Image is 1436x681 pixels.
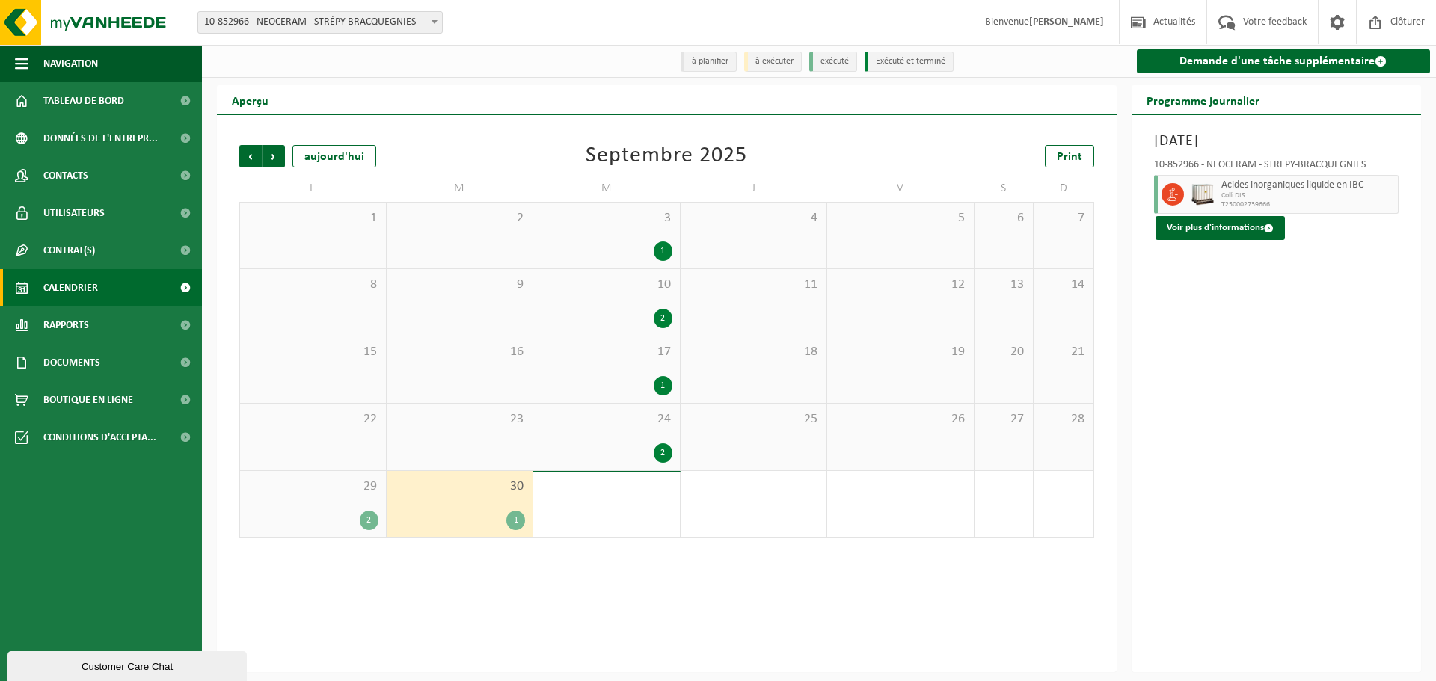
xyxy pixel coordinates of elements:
[1041,210,1085,227] span: 7
[394,277,526,293] span: 9
[835,344,966,360] span: 19
[688,277,820,293] span: 11
[248,210,378,227] span: 1
[1029,16,1104,28] strong: [PERSON_NAME]
[1221,179,1395,191] span: Acides inorganiques liquide en IBC
[248,478,378,495] span: 29
[1137,49,1431,73] a: Demande d'une tâche supplémentaire
[43,344,100,381] span: Documents
[239,145,262,167] span: Précédent
[654,376,672,395] div: 1
[43,157,88,194] span: Contacts
[688,411,820,428] span: 25
[827,175,975,202] td: V
[681,52,737,72] li: à planifier
[982,411,1026,428] span: 27
[248,411,378,428] span: 22
[533,175,681,202] td: M
[1154,160,1399,175] div: 10-852966 - NEOCERAM - STRÉPY-BRACQUEGNIES
[835,210,966,227] span: 5
[586,145,747,167] div: Septembre 2025
[43,194,105,232] span: Utilisateurs
[975,175,1034,202] td: S
[654,241,672,261] div: 1
[394,478,526,495] span: 30
[541,277,672,293] span: 10
[198,12,442,33] span: 10-852966 - NEOCERAM - STRÉPY-BRACQUEGNIES
[1045,145,1094,167] a: Print
[982,210,1026,227] span: 6
[197,11,443,34] span: 10-852966 - NEOCERAM - STRÉPY-BRACQUEGNIES
[654,443,672,463] div: 2
[688,344,820,360] span: 18
[982,277,1026,293] span: 13
[239,175,387,202] td: L
[43,306,89,344] span: Rapports
[394,344,526,360] span: 16
[835,411,966,428] span: 26
[387,175,534,202] td: M
[1132,85,1274,114] h2: Programme journalier
[541,411,672,428] span: 24
[1041,277,1085,293] span: 14
[43,232,95,269] span: Contrat(s)
[43,269,98,306] span: Calendrier
[1034,175,1093,202] td: D
[1041,411,1085,428] span: 28
[1156,216,1285,240] button: Voir plus d'informations
[217,85,283,114] h2: Aperçu
[654,309,672,328] div: 2
[809,52,857,72] li: exécuté
[1041,344,1085,360] span: 21
[1154,130,1399,152] h3: [DATE]
[744,52,802,72] li: à exécuter
[263,145,285,167] span: Suivant
[394,210,526,227] span: 2
[248,277,378,293] span: 8
[541,344,672,360] span: 17
[1221,191,1395,200] span: Colli DIS
[1057,151,1082,163] span: Print
[43,419,156,456] span: Conditions d'accepta...
[681,175,828,202] td: J
[43,381,133,419] span: Boutique en ligne
[43,82,124,120] span: Tableau de bord
[541,210,672,227] span: 3
[835,277,966,293] span: 12
[865,52,954,72] li: Exécuté et terminé
[360,511,378,530] div: 2
[1191,183,1214,206] img: PB-IC-1000-HPE-00-02
[982,344,1026,360] span: 20
[7,648,250,681] iframe: chat widget
[248,344,378,360] span: 15
[43,120,158,157] span: Données de l'entrepr...
[1221,200,1395,209] span: T250002739666
[43,45,98,82] span: Navigation
[394,411,526,428] span: 23
[506,511,525,530] div: 1
[688,210,820,227] span: 4
[292,145,376,167] div: aujourd'hui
